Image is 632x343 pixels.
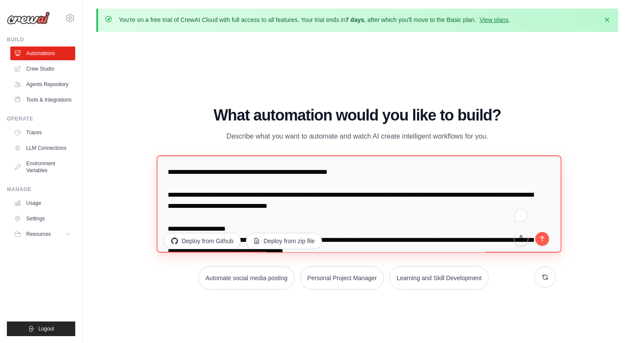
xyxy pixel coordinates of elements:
button: Learning and Skill Development [389,266,489,290]
p: Describe what you want to automate and watch AI create intelligent workflows for you. [213,131,502,142]
a: Tools & Integrations [10,93,75,107]
div: Operate [7,115,75,122]
a: Environment Variables [10,157,75,177]
button: Personal Project Manager [300,266,384,290]
a: Traces [10,126,75,139]
a: View plans [479,16,508,23]
p: You're on a free trial of CrewAI Cloud with full access to all features. Your trial ends in , aft... [119,15,510,24]
a: LLM Connections [10,141,75,155]
button: Deploy from Github [164,233,241,249]
a: Crew Studio [10,62,75,76]
a: Usage [10,196,75,210]
img: Logo [7,12,50,25]
button: Automate social media posting [198,266,295,290]
button: Resources [10,227,75,241]
button: Logout [7,321,75,336]
span: Logout [38,325,54,332]
button: Deploy from zip file [246,233,322,249]
h1: What automation would you like to build? [159,107,555,124]
textarea: To enrich screen reader interactions, please activate Accessibility in Grammarly extension settings [157,155,562,253]
iframe: Chat Widget [589,302,632,343]
a: Agents Repository [10,77,75,91]
a: Settings [10,212,75,226]
span: Resources [26,231,51,238]
div: Manage [7,186,75,193]
div: Build [7,36,75,43]
strong: 7 days [345,16,364,23]
a: Automations [10,46,75,60]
